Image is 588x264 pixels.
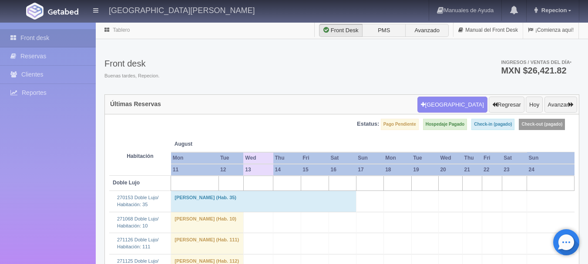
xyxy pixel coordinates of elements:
[489,97,524,113] button: Regresar
[171,152,218,164] th: Mon
[544,97,577,113] button: Avanzar
[383,164,411,176] th: 18
[501,66,571,75] h3: MXN $26,421.82
[356,164,383,176] th: 17
[104,73,160,80] span: Buenas tardes, Repecion.
[109,4,255,15] h4: [GEOGRAPHIC_DATA][PERSON_NAME]
[527,152,575,164] th: Sun
[463,152,482,164] th: Thu
[463,164,482,176] th: 21
[539,7,567,13] span: Repecion
[171,233,244,254] td: [PERSON_NAME] (Hab. 111)
[117,216,158,228] a: 271068 Doble Lujo/Habitación: 10
[523,22,578,39] a: ¡Comienza aquí!
[329,152,356,164] th: Sat
[411,152,438,164] th: Tue
[117,237,158,249] a: 271126 Doble Lujo/Habitación: 111
[171,212,244,233] td: [PERSON_NAME] (Hab. 10)
[273,164,301,176] th: 14
[417,97,487,113] button: [GEOGRAPHIC_DATA]
[482,164,502,176] th: 22
[127,153,153,159] strong: Habitación
[301,152,329,164] th: Fri
[501,60,571,65] span: Ingresos / Ventas del día
[502,164,527,176] th: 23
[405,24,449,37] label: Avanzado
[502,152,527,164] th: Sat
[104,59,160,68] h3: Front desk
[411,164,438,176] th: 19
[175,140,240,148] span: August
[423,119,467,130] label: Hospedaje Pagado
[243,152,273,164] th: Wed
[171,191,356,212] td: [PERSON_NAME] (Hab. 35)
[171,164,218,176] th: 11
[113,27,130,33] a: Tablero
[110,101,161,107] h4: Últimas Reservas
[356,152,383,164] th: Sun
[454,22,523,39] a: Manual del Front Desk
[526,97,543,113] button: Hoy
[218,164,243,176] th: 12
[301,164,329,176] th: 15
[471,119,514,130] label: Check-in (pagado)
[527,164,575,176] th: 24
[117,195,158,207] a: 270153 Doble Lujo/Habitación: 35
[273,152,301,164] th: Thu
[519,119,565,130] label: Check-out (pagado)
[243,164,273,176] th: 13
[319,24,363,37] label: Front Desk
[438,152,462,164] th: Wed
[218,152,243,164] th: Tue
[438,164,462,176] th: 20
[26,3,44,20] img: Getabed
[329,164,356,176] th: 16
[381,119,419,130] label: Pago Pendiente
[482,152,502,164] th: Fri
[362,24,406,37] label: PMS
[357,120,379,128] label: Estatus:
[113,180,140,186] b: Doble Lujo
[48,8,78,15] img: Getabed
[383,152,411,164] th: Mon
